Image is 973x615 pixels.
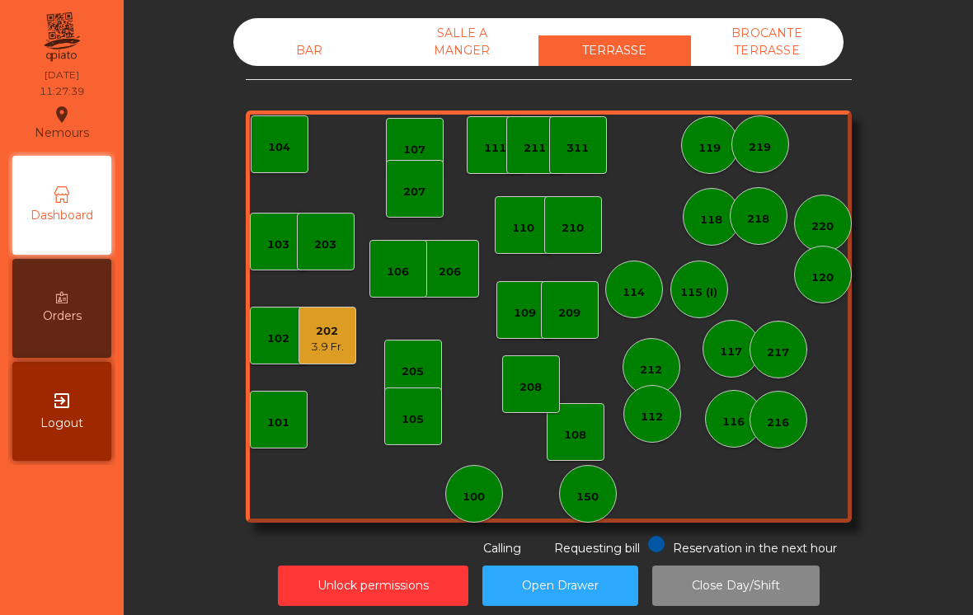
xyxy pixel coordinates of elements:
div: 217 [767,345,789,361]
div: 106 [387,264,409,280]
div: 112 [641,409,663,425]
div: 150 [576,489,599,505]
div: 210 [562,220,584,237]
div: 3.9 Fr. [311,339,344,355]
div: 203 [314,237,336,253]
div: 111 [484,140,506,157]
button: Unlock permissions [278,566,468,606]
button: Close Day/Shift [652,566,820,606]
div: 205 [402,364,424,380]
span: Logout [40,415,83,432]
span: Orders [43,307,82,325]
div: BROCANTE TERRASSE [691,18,844,66]
div: 120 [811,270,834,286]
div: 100 [463,489,485,505]
span: Dashboard [31,207,93,224]
span: Calling [483,541,521,556]
span: Requesting bill [554,541,640,556]
div: BAR [233,35,386,66]
div: 211 [524,140,546,157]
div: 107 [403,142,425,158]
div: 219 [749,139,771,156]
div: 216 [767,415,789,431]
div: 202 [311,323,344,340]
div: 220 [811,218,834,235]
div: 11:27:39 [40,84,84,99]
div: 209 [558,305,581,322]
div: 116 [722,414,745,430]
div: 115 (I) [680,284,717,301]
div: TERRASSE [538,35,691,66]
div: 108 [564,427,586,444]
i: exit_to_app [52,391,72,411]
div: 109 [514,305,536,322]
div: Nemours [35,102,89,143]
div: 311 [566,140,589,157]
div: 114 [623,284,645,301]
div: 208 [519,379,542,396]
span: Reservation in the next hour [673,541,837,556]
div: 119 [698,140,721,157]
div: SALLE A MANGER [386,18,538,66]
div: [DATE] [45,68,79,82]
img: qpiato [41,8,82,66]
div: 212 [640,362,662,378]
div: 102 [267,331,289,347]
div: 117 [720,344,742,360]
div: 110 [512,220,534,237]
div: 101 [267,415,289,431]
div: 207 [403,184,425,200]
div: 104 [268,139,290,156]
i: location_on [52,105,72,124]
div: 103 [267,237,289,253]
button: Open Drawer [482,566,638,606]
div: 206 [439,264,461,280]
div: 218 [747,211,769,228]
div: 118 [700,212,722,228]
div: 105 [402,411,424,428]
